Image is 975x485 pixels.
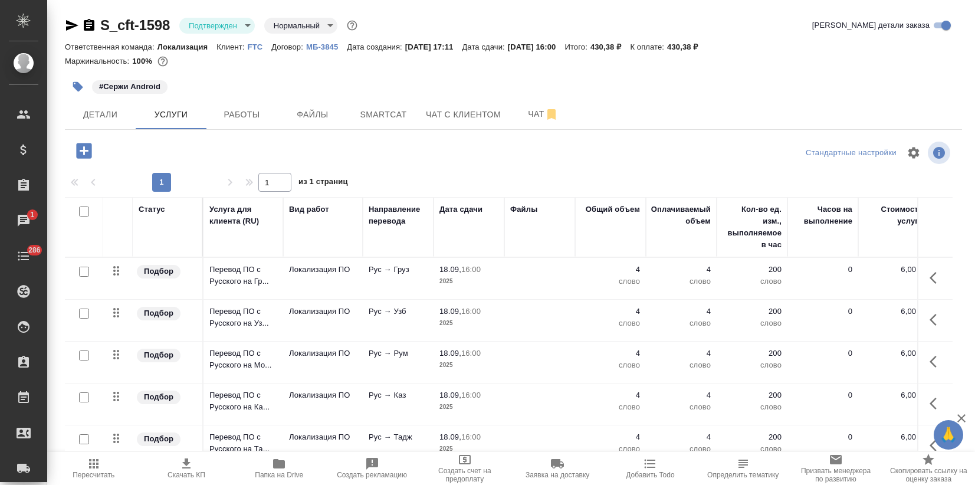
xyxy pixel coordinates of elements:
p: Подбор [144,307,173,319]
p: 18.09, [439,265,461,274]
button: Показать кнопки [923,264,951,292]
p: Ответственная команда: [65,42,157,51]
div: Подтвержден [264,18,337,34]
p: слово [581,276,640,287]
p: слово [581,443,640,455]
div: split button [803,144,900,162]
p: Маржинальность: [65,57,132,65]
p: слово [581,401,640,413]
a: FTC [248,41,272,51]
button: Папка на Drive [233,452,326,485]
span: Заявка на доставку [526,471,589,479]
p: Перевод ПО с Русского на Мо... [209,348,277,371]
div: Направление перевода [369,204,428,227]
p: слово [723,317,782,329]
span: Определить тематику [707,471,779,479]
p: слово [652,317,711,329]
p: 4 [581,431,640,443]
p: #Сержи Android [99,81,160,93]
p: 16:00 [461,391,481,399]
p: Рус → Рум [369,348,428,359]
span: [PERSON_NAME] детали заказа [812,19,930,31]
span: Скачать КП [168,471,205,479]
span: Чат с клиентом [426,107,501,122]
p: 16:00 [461,432,481,441]
p: 2025 [439,401,498,413]
p: Перевод ПО с Русского на Ка... [209,389,277,413]
p: 4 [652,264,711,276]
button: Добавить тэг [65,74,91,100]
div: Файлы [510,204,537,215]
p: 2025 [439,317,498,329]
p: 6,00 ₽ [864,389,923,401]
span: Создать счет на предоплату [425,467,504,483]
p: 430,38 ₽ [667,42,707,51]
p: 200 [723,264,782,276]
span: Посмотреть информацию [928,142,953,164]
p: МБ-3845 [306,42,347,51]
div: Общий объем [586,204,640,215]
p: слово [581,359,640,371]
button: Нормальный [270,21,323,31]
p: 18.09, [439,432,461,441]
p: 18.09, [439,349,461,358]
p: слово [723,276,782,287]
button: Показать кнопки [923,348,951,376]
div: Дата сдачи [439,204,482,215]
p: слово [652,443,711,455]
button: Добавить услугу [68,139,100,163]
a: 1 [3,206,44,235]
div: Услуга для клиента (RU) [209,204,277,227]
span: Папка на Drive [255,471,303,479]
p: Рус → Каз [369,389,428,401]
p: Рус → Груз [369,264,428,276]
p: Локализация ПО [289,389,357,401]
p: Клиент: [216,42,247,51]
a: S_cft-1598 [100,17,170,33]
div: Оплачиваемый объем [651,204,711,227]
p: К оплате: [630,42,667,51]
span: 🙏 [938,422,958,447]
p: 6,00 ₽ [864,264,923,276]
div: Статус [139,204,165,215]
button: Подтвержден [185,21,241,31]
div: Кол-во ед. изм., выполняемое в час [723,204,782,251]
span: Призвать менеджера по развитию [796,467,875,483]
p: слово [723,443,782,455]
p: слово [723,359,782,371]
button: 🙏 [934,420,963,450]
p: 4 [652,431,711,443]
p: 4 [652,306,711,317]
button: Определить тематику [697,452,789,485]
button: Добавить Todo [604,452,697,485]
p: Дата создания: [347,42,405,51]
p: 200 [723,306,782,317]
p: Подбор [144,391,173,403]
p: Локализация ПО [289,348,357,359]
button: Скачать КП [140,452,232,485]
p: 18.09, [439,391,461,399]
p: Рус → Узб [369,306,428,317]
p: 6,00 ₽ [864,306,923,317]
p: 4 [581,389,640,401]
p: Дата сдачи: [462,42,507,51]
span: Пересчитать [73,471,114,479]
div: Стоимость услуги [864,204,923,227]
span: Чат [515,107,572,122]
a: 286 [3,241,44,271]
p: слово [581,317,640,329]
p: Договор: [271,42,306,51]
p: 18.09, [439,307,461,316]
span: 1 [23,209,41,221]
button: Скопировать ссылку для ЯМессенджера [65,18,79,32]
td: 0 [787,258,858,299]
span: Настроить таблицу [900,139,928,167]
p: Локализация ПО [289,264,357,276]
span: Файлы [284,107,341,122]
td: 0 [787,425,858,467]
p: 6,00 ₽ [864,348,923,359]
p: Перевод ПО с Русского на Та... [209,431,277,455]
span: из 1 страниц [298,175,348,192]
button: Показать кнопки [923,389,951,418]
span: Услуги [143,107,199,122]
